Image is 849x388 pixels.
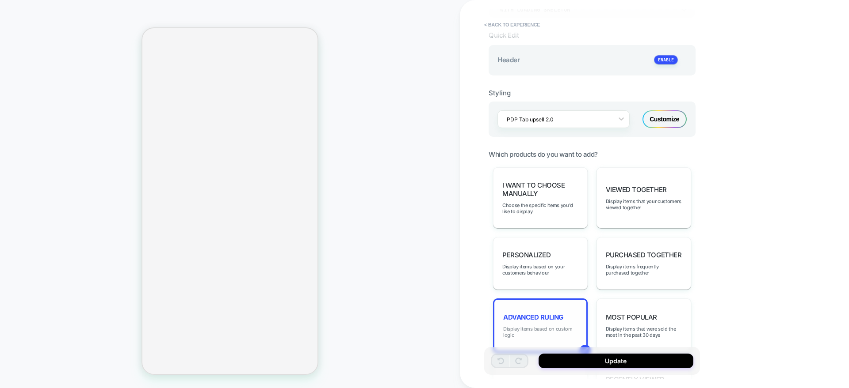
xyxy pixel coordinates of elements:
[489,31,519,39] span: Quick Edit
[503,313,563,321] span: Advanced Ruling
[480,18,544,32] button: < Back to experience
[606,198,682,211] span: Display items that your customers viewed together
[606,313,657,321] span: Most Popular
[606,264,682,276] span: Display items frequently purchased together
[500,6,675,13] div: WITH LOADING SKELETON
[503,326,577,338] span: Display items based on custom logic
[502,202,578,215] span: Choose the specific items you'd like to display
[489,89,696,97] div: Styling
[539,354,693,368] button: Update
[502,181,578,198] span: I want to choose manually
[497,56,520,64] span: Header
[502,264,578,276] span: Display items based on your customers behaviour
[606,185,667,194] span: Viewed Together
[489,150,598,158] span: Which products do you want to add?
[606,326,682,338] span: Display items that were sold the most in the past 30 days
[606,251,681,259] span: Purchased Together
[502,251,551,259] span: personalized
